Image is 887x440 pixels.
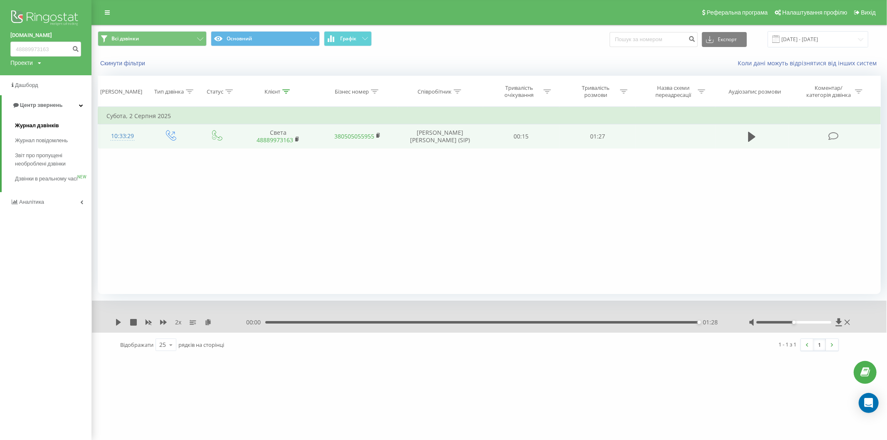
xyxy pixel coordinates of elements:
[207,88,223,95] div: Статус
[15,151,87,168] span: Звіт про пропущені необроблені дзвінки
[15,136,68,145] span: Журнал повідомлень
[15,133,91,148] a: Журнал повідомлень
[559,124,636,148] td: 01:27
[20,102,62,108] span: Центр звернень
[861,9,876,16] span: Вихід
[10,59,33,67] div: Проекти
[779,340,797,349] div: 1 - 1 з 1
[106,128,138,144] div: 10:33:29
[813,339,826,351] a: 1
[324,31,372,46] button: Графік
[418,88,452,95] div: Співробітник
[15,82,38,88] span: Дашборд
[246,318,265,326] span: 00:00
[610,32,698,47] input: Пошук за номером
[792,321,796,324] div: Accessibility label
[2,95,91,115] a: Центр звернень
[804,84,853,99] div: Коментар/категорія дзвінка
[859,393,879,413] div: Open Intercom Messenger
[154,88,184,95] div: Тип дзвінка
[10,8,81,29] img: Ringostat logo
[10,31,81,40] a: [DOMAIN_NAME]
[111,35,139,42] span: Всі дзвінки
[707,9,768,16] span: Реферальна програма
[738,59,881,67] a: Коли дані можуть відрізнятися вiд інших систем
[15,148,91,171] a: Звіт про пропущені необроблені дзвінки
[120,341,153,349] span: Відображати
[782,9,847,16] span: Налаштування профілю
[98,59,149,67] button: Скинути фільтри
[15,175,77,183] span: Дзвінки в реальному часі
[483,124,560,148] td: 00:15
[697,321,701,324] div: Accessibility label
[15,121,59,130] span: Журнал дзвінків
[340,36,356,42] span: Графік
[497,84,541,99] div: Тривалість очікування
[15,171,91,186] a: Дзвінки в реальному часіNEW
[239,124,318,148] td: Света
[257,136,293,144] a: 48889973163
[651,84,696,99] div: Назва схеми переадресації
[19,199,44,205] span: Аналiтика
[703,318,718,326] span: 01:28
[175,318,181,326] span: 2 x
[98,108,881,124] td: Субота, 2 Серпня 2025
[334,132,374,140] a: 380505055955
[100,88,142,95] div: [PERSON_NAME]
[98,31,207,46] button: Всі дзвінки
[335,88,369,95] div: Бізнес номер
[573,84,618,99] div: Тривалість розмови
[398,124,483,148] td: [PERSON_NAME] [PERSON_NAME] (SIP)
[15,118,91,133] a: Журнал дзвінків
[211,31,320,46] button: Основний
[159,341,166,349] div: 25
[264,88,280,95] div: Клієнт
[729,88,781,95] div: Аудіозапис розмови
[702,32,747,47] button: Експорт
[10,42,81,57] input: Пошук за номером
[178,341,224,349] span: рядків на сторінці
